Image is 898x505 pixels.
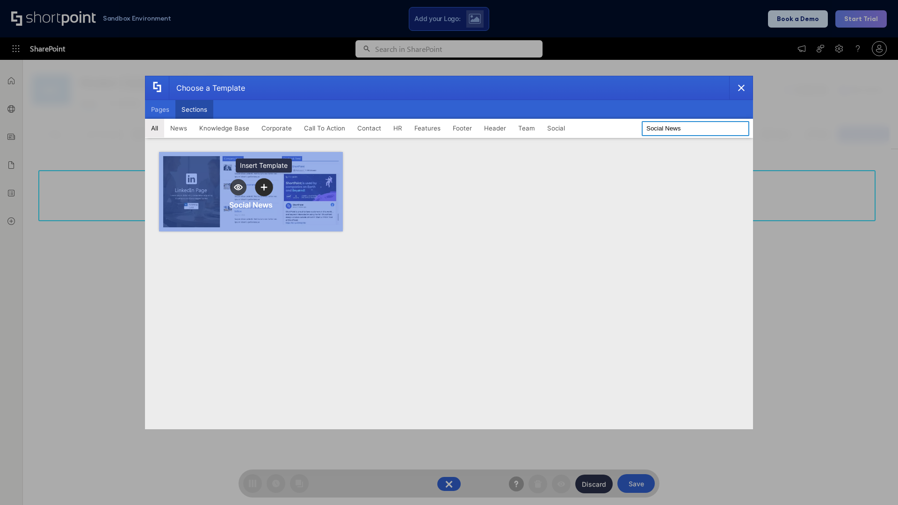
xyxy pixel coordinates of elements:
button: Header [478,119,512,137]
button: Call To Action [298,119,351,137]
button: Features [408,119,447,137]
button: Team [512,119,541,137]
button: Corporate [255,119,298,137]
button: Sections [175,100,213,119]
div: template selector [145,76,753,429]
button: Pages [145,100,175,119]
button: Social [541,119,571,137]
button: All [145,119,164,137]
div: Choose a Template [169,76,245,100]
button: HR [387,119,408,137]
button: News [164,119,193,137]
div: Social News [229,200,273,209]
button: Footer [447,119,478,137]
input: Search [642,121,749,136]
button: Knowledge Base [193,119,255,137]
button: Contact [351,119,387,137]
iframe: Chat Widget [851,460,898,505]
